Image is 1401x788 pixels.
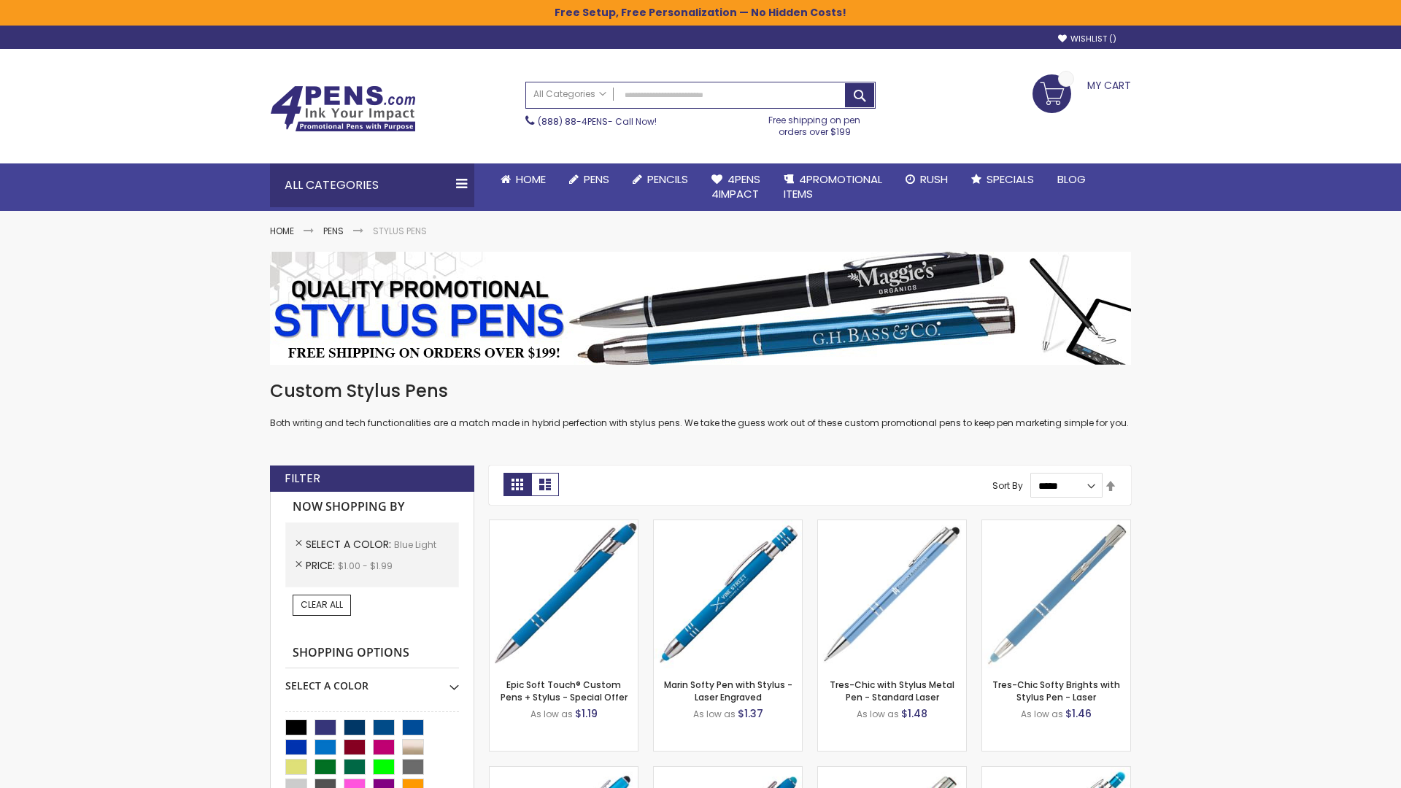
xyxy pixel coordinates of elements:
a: Marin Softy Pen with Stylus - Laser Engraved [664,679,792,703]
a: Marin Softy Pen with Stylus - Laser Engraved-Blue - Light [654,519,802,532]
a: Pens [323,225,344,237]
img: Marin Softy Pen with Stylus - Laser Engraved-Blue - Light [654,520,802,668]
strong: Grid [503,473,531,496]
a: Wishlist [1058,34,1116,45]
img: 4P-MS8B-Blue - Light [490,520,638,668]
a: Tres-Chic with Stylus Metal Pen - Standard Laser-Blue - Light [818,519,966,532]
span: Pens [584,171,609,187]
a: Tres-Chic with Stylus Metal Pen - Standard Laser [830,679,954,703]
a: Ellipse Stylus Pen - Standard Laser-Blue - Light [490,766,638,779]
span: Price [306,558,338,573]
strong: Filter [285,471,320,487]
a: Rush [894,163,960,196]
a: Pens [557,163,621,196]
span: All Categories [533,88,606,100]
span: As low as [530,708,573,720]
div: Free shipping on pen orders over $199 [754,109,876,138]
span: $1.48 [901,706,927,721]
a: Clear All [293,595,351,615]
a: Blog [1046,163,1097,196]
span: - Call Now! [538,115,657,128]
a: Phoenix Softy Brights with Stylus Pen - Laser-Blue - Light [982,766,1130,779]
img: Stylus Pens [270,252,1131,365]
span: As low as [693,708,736,720]
a: 4P-MS8B-Blue - Light [490,519,638,532]
a: All Categories [526,82,614,107]
span: $1.19 [575,706,598,721]
strong: Stylus Pens [373,225,427,237]
a: Tres-Chic Softy Brights with Stylus Pen - Laser-Blue - Light [982,519,1130,532]
h1: Custom Stylus Pens [270,379,1131,403]
span: Home [516,171,546,187]
div: Both writing and tech functionalities are a match made in hybrid perfection with stylus pens. We ... [270,379,1131,430]
span: Rush [920,171,948,187]
span: Clear All [301,598,343,611]
label: Sort By [992,479,1023,492]
span: Blog [1057,171,1086,187]
img: Tres-Chic Softy Brights with Stylus Pen - Laser-Blue - Light [982,520,1130,668]
div: All Categories [270,163,474,207]
div: Select A Color [285,668,459,693]
img: Tres-Chic with Stylus Metal Pen - Standard Laser-Blue - Light [818,520,966,668]
a: Ellipse Softy Brights with Stylus Pen - Laser-Blue - Light [654,766,802,779]
span: Specials [987,171,1034,187]
a: Tres-Chic Softy Brights with Stylus Pen - Laser [992,679,1120,703]
span: 4Pens 4impact [711,171,760,201]
a: Tres-Chic Touch Pen - Standard Laser-Blue - Light [818,766,966,779]
span: $1.46 [1065,706,1092,721]
span: As low as [1021,708,1063,720]
a: (888) 88-4PENS [538,115,608,128]
span: $1.00 - $1.99 [338,560,393,572]
a: Specials [960,163,1046,196]
a: Pencils [621,163,700,196]
a: Home [270,225,294,237]
strong: Shopping Options [285,638,459,669]
span: Pencils [647,171,688,187]
img: 4Pens Custom Pens and Promotional Products [270,85,416,132]
a: 4Pens4impact [700,163,772,211]
strong: Now Shopping by [285,492,459,522]
span: $1.37 [738,706,763,721]
a: Home [489,163,557,196]
span: 4PROMOTIONAL ITEMS [784,171,882,201]
a: 4PROMOTIONALITEMS [772,163,894,211]
span: Select A Color [306,537,394,552]
span: As low as [857,708,899,720]
a: Epic Soft Touch® Custom Pens + Stylus - Special Offer [501,679,628,703]
span: Blue Light [394,538,436,551]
